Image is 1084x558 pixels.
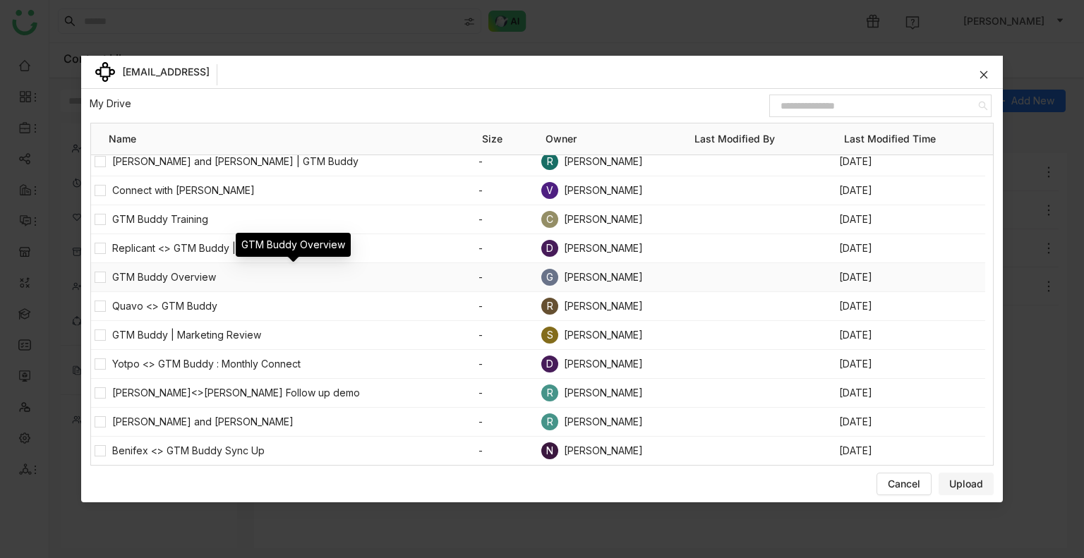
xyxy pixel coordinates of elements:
[837,241,984,256] span: [DATE]
[112,241,478,256] span: Replicant <> GTM Buddy | Connect On Agents
[564,298,643,314] span: [PERSON_NAME]
[837,414,984,430] span: [DATE]
[547,298,553,315] span: R
[837,269,984,285] span: [DATE]
[564,154,643,169] span: [PERSON_NAME]
[112,327,478,343] span: GTM Buddy | Marketing Review
[112,443,478,459] span: Benifex <> GTM Buddy Sync Up
[109,123,482,154] div: Name
[547,153,553,170] span: R
[112,212,478,227] span: GTM Buddy Training
[112,385,478,401] span: [PERSON_NAME]<>[PERSON_NAME] Follow up demo
[564,327,643,343] span: [PERSON_NAME]
[547,384,553,401] span: R
[112,414,478,430] span: [PERSON_NAME] and [PERSON_NAME]
[564,385,643,401] span: [PERSON_NAME]
[112,356,478,372] span: Yotpo <> GTM Buddy : Monthly Connect
[564,356,643,372] span: [PERSON_NAME]
[564,183,643,198] span: [PERSON_NAME]
[482,123,546,154] div: Size
[939,473,994,495] button: Upload
[837,212,984,227] span: [DATE]
[546,442,553,459] span: N
[478,327,541,343] span: -
[122,64,210,80] span: [EMAIL_ADDRESS]
[478,385,541,401] span: -
[546,269,553,286] span: G
[478,356,541,372] span: -
[478,212,541,227] span: -
[112,183,478,198] span: Connect with [PERSON_NAME]
[478,443,541,459] span: -
[90,97,131,109] a: My Drive
[888,477,920,491] span: Cancel
[564,443,643,459] span: [PERSON_NAME]
[112,269,478,285] span: GTM Buddy Overview
[478,414,541,430] span: -
[95,62,115,82] img: avoma-icon.svg
[837,356,984,372] span: [DATE]
[546,240,553,257] span: D
[837,154,984,169] span: [DATE]
[547,413,553,430] span: R
[236,233,351,257] div: GTM Buddy Overview
[546,211,553,228] span: C
[877,473,932,495] button: Cancel
[478,154,541,169] span: -
[837,443,984,459] span: [DATE]
[564,414,643,430] span: [PERSON_NAME]
[547,327,553,344] span: S
[837,385,984,401] span: [DATE]
[112,154,478,169] span: [PERSON_NAME] and [PERSON_NAME] | GTM Buddy
[546,356,553,372] span: D
[837,183,984,198] span: [DATE]
[564,269,643,285] span: [PERSON_NAME]
[478,298,541,314] span: -
[478,241,541,256] span: -
[546,131,695,147] span: Owner
[478,269,541,285] span: -
[844,131,994,147] span: Last Modified Time
[564,241,643,256] span: [PERSON_NAME]
[837,327,984,343] span: [DATE]
[837,298,984,314] span: [DATE]
[546,182,553,199] span: V
[112,298,478,314] span: Quavo <> GTM Buddy
[478,183,541,198] span: -
[694,131,844,147] span: Last Modified By
[564,212,643,227] span: [PERSON_NAME]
